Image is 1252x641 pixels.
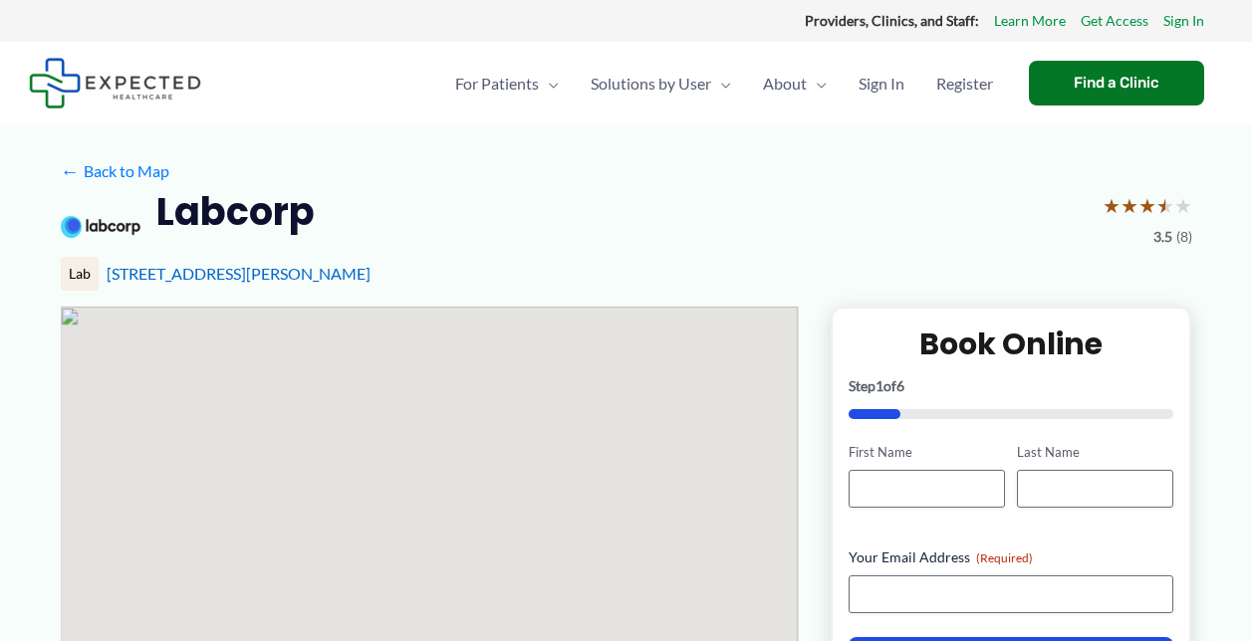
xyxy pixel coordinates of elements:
a: For PatientsMenu Toggle [439,49,575,118]
a: Find a Clinic [1029,61,1204,106]
label: Your Email Address [849,547,1174,567]
span: (8) [1176,224,1192,250]
span: ← [61,161,80,180]
span: Menu Toggle [807,49,827,118]
p: Step of [849,379,1174,393]
nav: Primary Site Navigation [439,49,1009,118]
a: AboutMenu Toggle [747,49,843,118]
h2: Labcorp [156,187,315,236]
a: Get Access [1081,8,1148,34]
a: Sign In [1163,8,1204,34]
span: ★ [1156,187,1174,224]
label: First Name [849,443,1005,462]
strong: Providers, Clinics, and Staff: [805,12,979,29]
span: Menu Toggle [711,49,731,118]
span: About [763,49,807,118]
span: 6 [896,377,904,394]
img: Expected Healthcare Logo - side, dark font, small [29,58,201,108]
span: For Patients [455,49,539,118]
label: Last Name [1017,443,1173,462]
a: Sign In [843,49,920,118]
h2: Book Online [849,324,1174,363]
span: Sign In [859,49,904,118]
span: Solutions by User [591,49,711,118]
a: Solutions by UserMenu Toggle [575,49,747,118]
span: ★ [1138,187,1156,224]
span: ★ [1121,187,1138,224]
span: 3.5 [1153,224,1172,250]
span: Menu Toggle [539,49,559,118]
a: Learn More [994,8,1066,34]
a: ←Back to Map [61,156,169,186]
span: Register [936,49,993,118]
span: ★ [1103,187,1121,224]
div: Lab [61,257,99,291]
a: [STREET_ADDRESS][PERSON_NAME] [107,264,371,283]
span: (Required) [976,550,1033,565]
a: Register [920,49,1009,118]
span: 1 [876,377,883,394]
span: ★ [1174,187,1192,224]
